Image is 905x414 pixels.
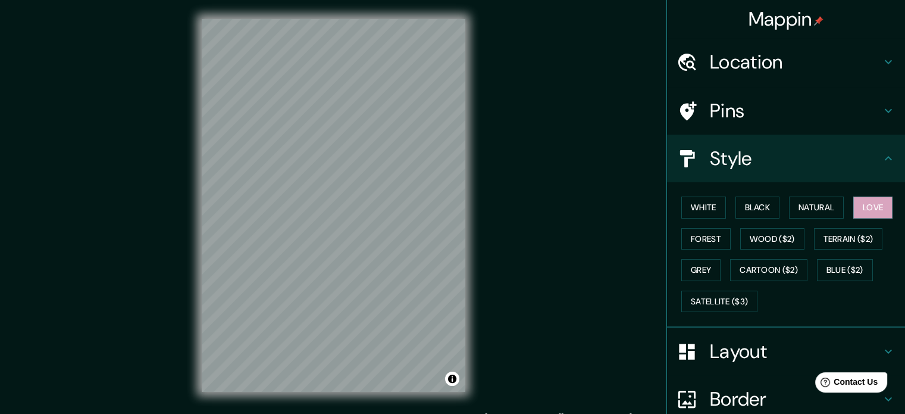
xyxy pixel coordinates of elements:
button: Love [853,197,893,219]
button: White [681,197,726,219]
div: Location [667,38,905,86]
button: Grey [681,259,721,281]
button: Toggle attribution [445,372,459,386]
h4: Pins [710,99,881,123]
button: Cartoon ($2) [730,259,807,281]
h4: Mappin [749,7,824,31]
h4: Location [710,50,881,74]
img: pin-icon.png [814,16,823,26]
div: Style [667,135,905,182]
h4: Layout [710,340,881,363]
button: Satellite ($3) [681,291,757,313]
iframe: Help widget launcher [799,368,892,401]
canvas: Map [202,19,465,392]
button: Blue ($2) [817,259,873,281]
button: Wood ($2) [740,228,804,250]
button: Terrain ($2) [814,228,883,250]
div: Pins [667,87,905,135]
div: Layout [667,328,905,375]
button: Black [735,197,780,219]
h4: Style [710,147,881,170]
button: Natural [789,197,844,219]
h4: Border [710,387,881,411]
button: Forest [681,228,731,250]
